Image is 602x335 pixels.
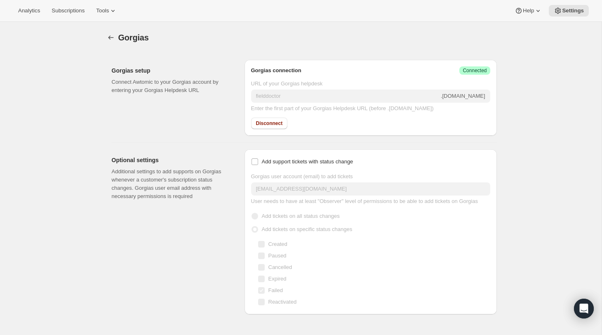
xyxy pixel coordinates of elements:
span: Add support tickets with status change [262,158,353,165]
button: Help [510,5,547,17]
span: Disconnect [256,120,283,127]
span: Add tickets on all status changes [262,213,340,219]
span: Gorgias user account (email) to add tickets [251,173,353,179]
h2: Gorgias connection [251,66,460,75]
button: Subscriptions [47,5,89,17]
button: Disconnect [251,118,288,129]
span: Add tickets on specific status changes [262,226,353,232]
span: Reactivated [268,299,297,305]
h2: Optional settings [112,156,231,164]
span: Analytics [18,7,40,14]
span: Paused [268,252,287,259]
p: Connect Awtomic to your Gorgias account by entering your Gorgias Helpdesk URL [112,78,231,94]
div: Open Intercom Messenger [574,299,594,318]
button: Settings [549,5,589,17]
span: Enter the first part of your Gorgias Helpdesk URL (before .[DOMAIN_NAME]) [251,105,434,111]
button: Analytics [13,5,45,17]
h2: Gorgias setup [112,66,231,75]
button: Tools [91,5,122,17]
span: Subscriptions [52,7,85,14]
span: Settings [562,7,584,14]
span: Cancelled [268,264,292,270]
span: .[DOMAIN_NAME] [441,93,485,99]
span: Gorgias [118,33,149,42]
span: Created [268,241,287,247]
span: Failed [268,287,283,293]
span: Connected [463,67,487,74]
span: Help [523,7,534,14]
span: Expired [268,276,287,282]
span: User needs to have at least "Observer" level of permissions to be able to add tickets on Gorgias [251,198,478,204]
p: Additional settings to add supports on Gorgias whenever a customer's subscription status changes.... [112,167,231,201]
span: Tools [96,7,109,14]
span: URL of your Gorgias helpdesk [251,80,323,87]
